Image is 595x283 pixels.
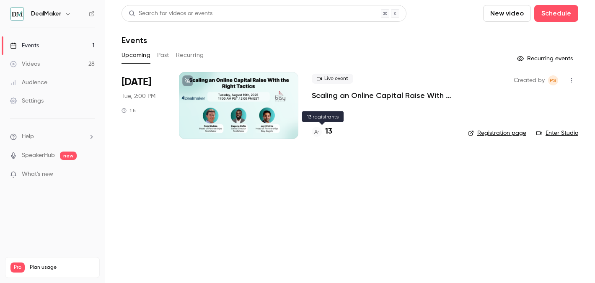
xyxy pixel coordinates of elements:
[10,41,39,50] div: Events
[10,7,24,21] img: DealMaker
[22,132,34,141] span: Help
[468,129,526,137] a: Registration page
[550,75,556,85] span: PS
[513,52,578,65] button: Recurring events
[22,151,55,160] a: SpeakerHub
[10,132,95,141] li: help-dropdown-opener
[312,126,332,137] a: 13
[31,10,61,18] h6: DealMaker
[122,92,155,100] span: Tue, 2:00 PM
[30,264,94,271] span: Plan usage
[122,49,150,62] button: Upcoming
[536,129,578,137] a: Enter Studio
[10,262,25,273] span: Pro
[483,5,531,22] button: New video
[325,126,332,137] h4: 13
[157,49,169,62] button: Past
[10,78,47,87] div: Audience
[312,74,353,84] span: Live event
[10,60,40,68] div: Videos
[10,97,44,105] div: Settings
[176,49,204,62] button: Recurring
[312,90,455,100] a: Scaling an Online Capital Raise With the Right Tactics
[22,170,53,179] span: What's new
[60,152,77,160] span: new
[534,5,578,22] button: Schedule
[129,9,212,18] div: Search for videos or events
[122,72,166,139] div: Aug 19 Tue, 2:00 PM (America/New York)
[122,107,136,114] div: 1 h
[548,75,558,85] span: Pete Stubbs
[122,75,151,89] span: [DATE]
[122,35,147,45] h1: Events
[85,171,95,178] iframe: Noticeable Trigger
[514,75,545,85] span: Created by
